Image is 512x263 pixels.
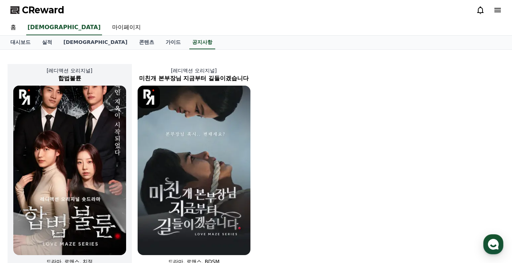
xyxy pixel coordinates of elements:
[133,36,160,49] a: 콘텐츠
[93,203,138,221] a: 설정
[15,109,66,117] span: 메시지를 입력하세요.
[26,20,102,35] a: [DEMOGRAPHIC_DATA]
[55,142,86,148] a: 채널톡이용중
[62,142,86,147] span: 이용중
[8,74,132,83] h2: 합법불륜
[138,86,250,255] img: 미친개 본부장님 지금부터 길들이겠습니다
[9,54,51,65] h1: CReward
[106,20,147,35] a: 마이페이지
[36,36,58,49] a: 실적
[94,58,124,64] span: 운영시간 보기
[66,214,74,220] span: 대화
[13,86,126,255] img: 합법불륜
[29,76,53,83] div: Creward
[45,124,103,130] span: 내일 오전 8:30부터 운영해요
[189,36,215,49] a: 공지사항
[5,36,36,49] a: 대시보드
[10,4,64,16] a: CReward
[22,4,64,16] span: CReward
[138,86,160,108] img: [object Object] Logo
[132,74,256,83] h2: 미친개 본부장님 지금부터 길들이겠습니다
[111,214,120,220] span: 설정
[132,67,256,74] p: [레디액션 오리지널]
[160,36,186,49] a: 가이드
[10,104,130,122] a: 메시지를 입력하세요.
[47,203,93,221] a: 대화
[91,57,132,65] button: 운영시간 보기
[5,20,22,35] a: 홈
[23,214,27,220] span: 홈
[8,67,132,74] p: [레디액션 오리지널]
[2,203,47,221] a: 홈
[62,142,74,147] b: 채널톡
[9,73,132,100] a: Creward41분 전 아직 유튜브에 남아있는 음원은 써도되나요?
[13,86,36,108] img: [object Object] Logo
[29,83,126,97] div: 아직 유튜브에 남아있는 음원은 써도되나요?
[58,36,133,49] a: [DEMOGRAPHIC_DATA]
[56,77,72,82] div: 41분 전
